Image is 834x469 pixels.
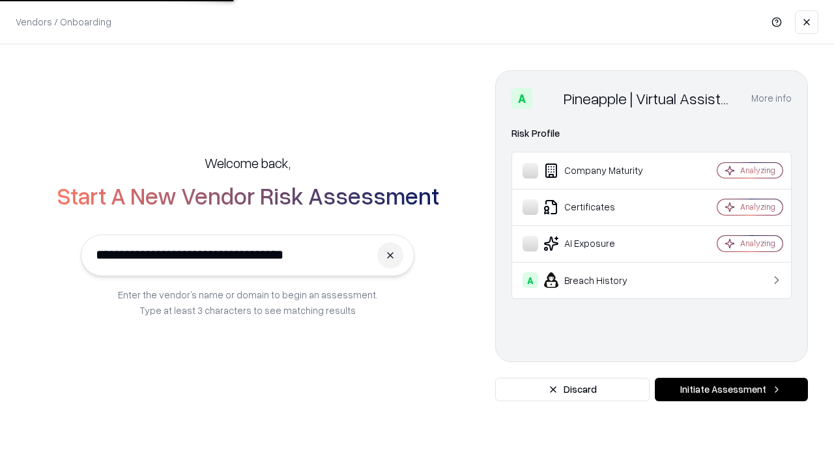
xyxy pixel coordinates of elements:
[205,154,291,172] h5: Welcome back,
[16,15,111,29] p: Vendors / Onboarding
[523,272,678,288] div: Breach History
[564,88,736,109] div: Pineapple | Virtual Assistant Agency
[523,163,678,178] div: Company Maturity
[523,236,678,251] div: AI Exposure
[740,201,775,212] div: Analyzing
[57,182,439,208] h2: Start A New Vendor Risk Assessment
[523,199,678,215] div: Certificates
[538,88,558,109] img: Pineapple | Virtual Assistant Agency
[523,272,538,288] div: A
[511,88,532,109] div: A
[495,378,650,401] button: Discard
[511,126,792,141] div: Risk Profile
[118,287,378,318] p: Enter the vendor’s name or domain to begin an assessment. Type at least 3 characters to see match...
[751,87,792,110] button: More info
[740,238,775,249] div: Analyzing
[655,378,808,401] button: Initiate Assessment
[740,165,775,176] div: Analyzing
